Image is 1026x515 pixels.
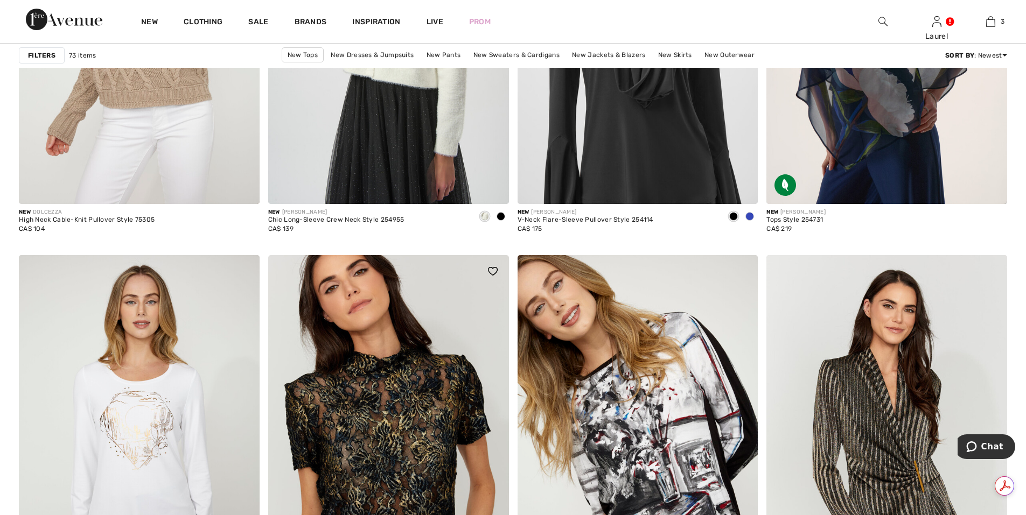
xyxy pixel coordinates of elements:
div: High Neck Cable-Knit Pullover Style 75305 [19,216,155,224]
span: CA$ 219 [766,225,792,232]
a: Live [427,16,443,27]
span: New [19,209,31,215]
div: Tops Style 254731 [766,216,826,224]
iframe: Opens a widget where you can chat to one of our agents [958,434,1015,461]
a: Sign In [932,16,941,26]
span: CA$ 139 [268,225,294,232]
a: New Pants [421,48,466,62]
a: Sale [248,17,268,29]
img: 1ère Avenue [26,9,102,30]
div: : Newest [945,51,1007,60]
a: New Dresses & Jumpsuits [325,48,419,62]
span: CA$ 175 [518,225,542,232]
img: My Info [932,15,941,28]
a: New Sweaters & Cardigans [468,48,565,62]
div: Laurel [910,31,963,42]
a: New [141,17,158,29]
span: CA$ 104 [19,225,45,232]
div: Royal Sapphire 163 [742,208,758,226]
span: New [518,209,529,215]
div: [PERSON_NAME] [518,208,653,216]
img: search the website [878,15,888,28]
a: 3 [964,15,1017,28]
span: 3 [1001,17,1004,26]
div: Black [493,208,509,226]
a: Prom [469,16,491,27]
strong: Sort By [945,52,974,59]
div: Winter White [477,208,493,226]
img: Sustainable Fabric [774,174,796,196]
img: My Bag [986,15,995,28]
span: New [766,209,778,215]
div: V-Neck Flare-Sleeve Pullover Style 254114 [518,216,653,224]
a: Brands [295,17,327,29]
a: New Jackets & Blazers [567,48,651,62]
div: [PERSON_NAME] [268,208,404,216]
a: Clothing [184,17,222,29]
div: [PERSON_NAME] [766,208,826,216]
span: 73 items [69,51,96,60]
div: Chic Long-Sleeve Crew Neck Style 254955 [268,216,404,224]
span: Inspiration [352,17,400,29]
strong: Filters [28,51,55,60]
a: New Skirts [653,48,697,62]
img: heart_black_full.svg [488,267,498,276]
div: Black [725,208,742,226]
a: New Outerwear [699,48,760,62]
span: New [268,209,280,215]
a: New Tops [282,47,324,62]
div: DOLCEZZA [19,208,155,216]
